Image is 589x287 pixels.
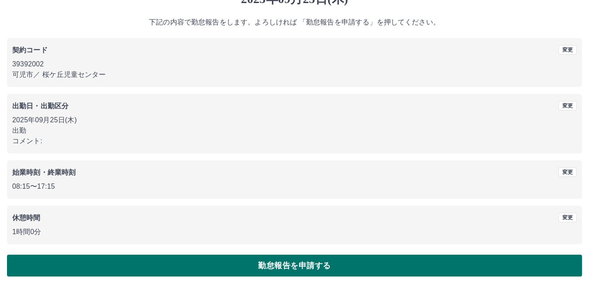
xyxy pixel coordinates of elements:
p: コメント: [12,136,577,146]
b: 契約コード [12,46,48,54]
p: 下記の内容で勤怠報告をします。よろしければ 「勤怠報告を申請する」を押してください。 [7,17,582,28]
button: 変更 [558,101,577,111]
button: 変更 [558,45,577,55]
p: 08:15 〜 17:15 [12,181,577,192]
button: 勤怠報告を申請する [7,255,582,277]
p: 可児市 ／ 桜ケ丘児童センター [12,69,577,80]
p: 出勤 [12,125,577,136]
b: 始業時刻・終業時刻 [12,169,76,176]
b: 出勤日・出勤区分 [12,102,69,110]
button: 変更 [558,213,577,222]
b: 休憩時間 [12,214,41,221]
button: 変更 [558,167,577,177]
p: 39392002 [12,59,577,69]
p: 2025年09月25日(木) [12,115,577,125]
p: 1時間0分 [12,227,577,237]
